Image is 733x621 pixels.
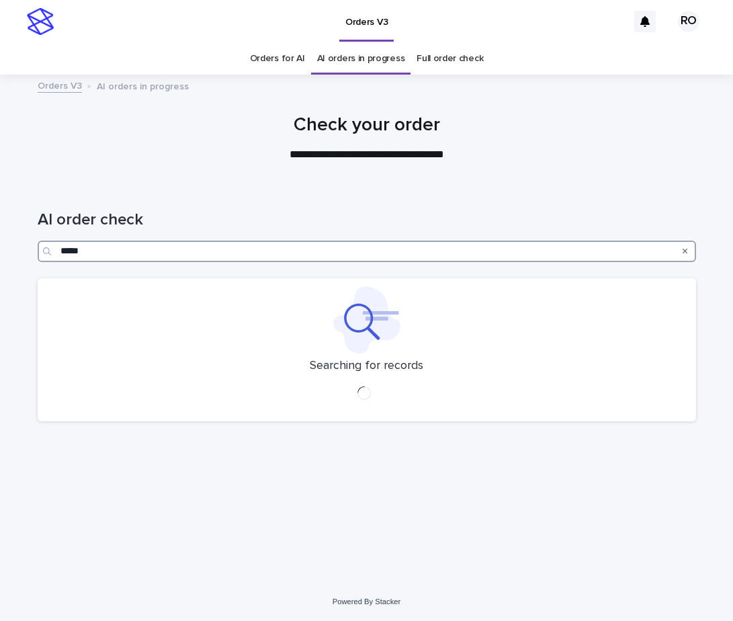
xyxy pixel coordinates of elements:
a: Powered By Stacker [333,597,400,606]
p: Searching for records [310,359,423,374]
a: Orders for AI [250,43,305,75]
a: AI orders in progress [317,43,405,75]
img: stacker-logo-s-only.png [27,8,54,35]
div: RO [678,11,699,32]
a: Full order check [417,43,483,75]
h1: AI order check [38,210,696,230]
p: AI orders in progress [97,78,189,93]
input: Search [38,241,696,262]
h1: Check your order [38,114,696,137]
a: Orders V3 [38,77,82,93]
